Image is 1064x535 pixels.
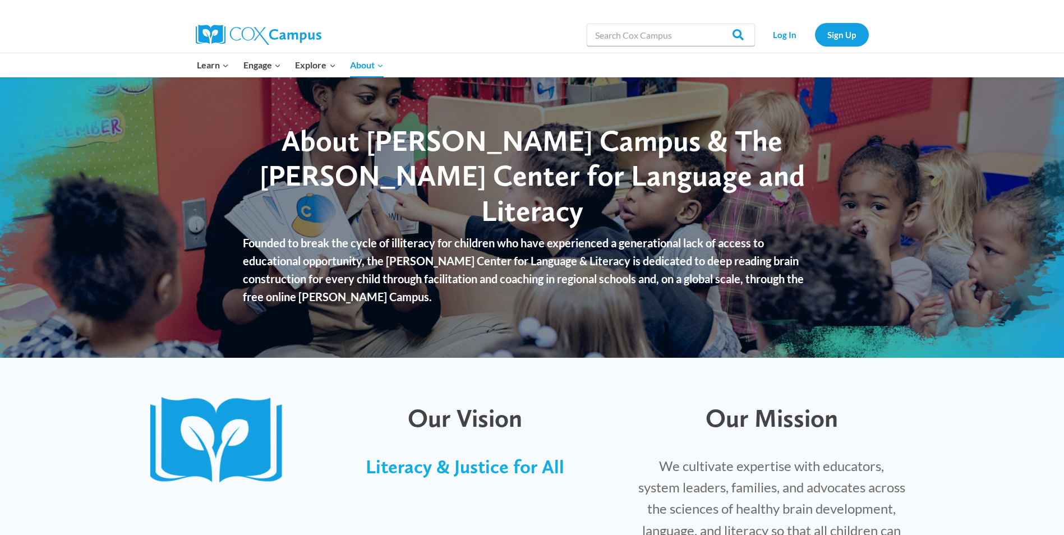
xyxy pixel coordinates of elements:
nav: Primary Navigation [190,53,391,77]
nav: Secondary Navigation [761,23,869,46]
span: Explore [295,58,335,72]
img: CoxCampus-Logo_Book only [150,397,293,486]
img: Cox Campus [196,25,321,45]
a: Sign Up [815,23,869,46]
span: Learn [197,58,229,72]
span: Our Vision [408,403,522,433]
span: Engage [243,58,281,72]
span: Literacy & Justice for All [366,455,564,478]
span: About [PERSON_NAME] Campus & The [PERSON_NAME] Center for Language and Literacy [260,123,805,228]
a: Log In [761,23,809,46]
span: Our Mission [706,403,838,433]
p: Founded to break the cycle of illiteracy for children who have experienced a generational lack of... [243,234,821,306]
input: Search Cox Campus [587,24,755,46]
span: About [350,58,384,72]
